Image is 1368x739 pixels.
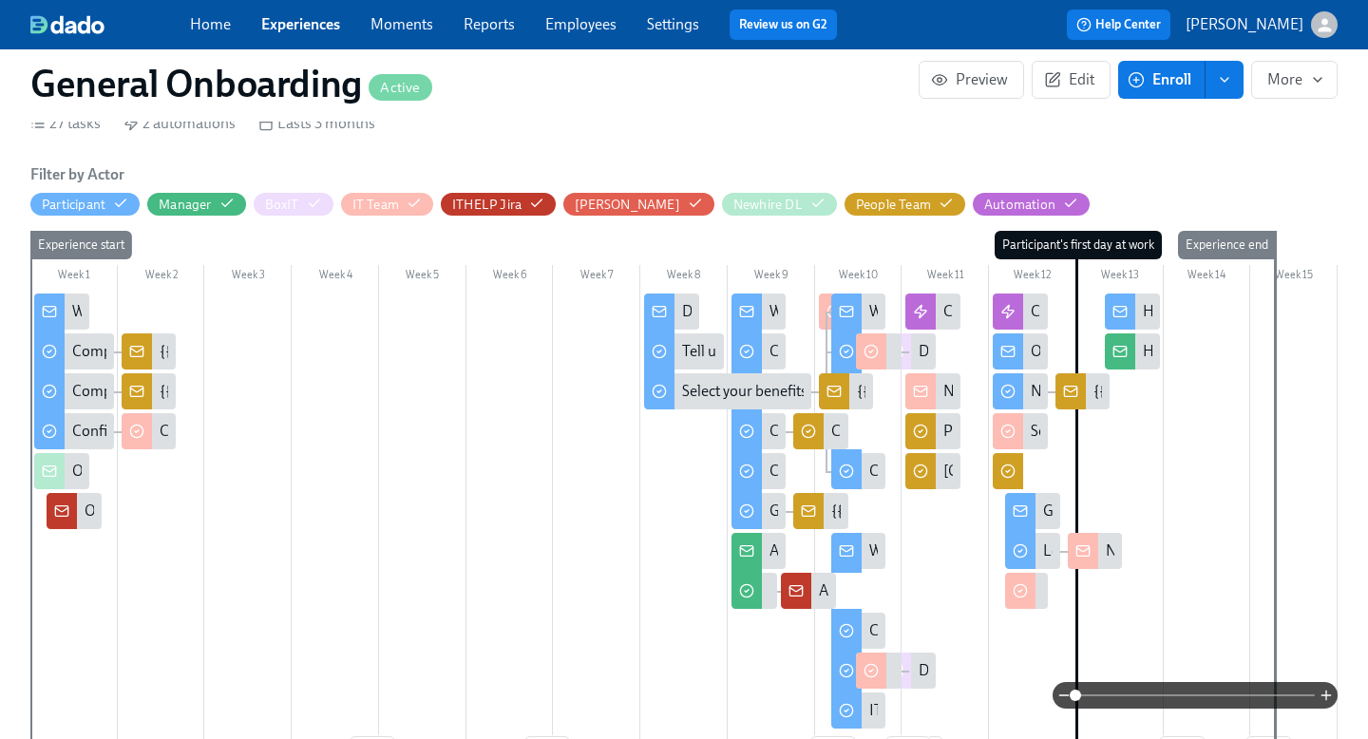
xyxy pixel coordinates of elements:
a: dado [30,15,190,34]
button: IT Team [341,193,433,216]
button: enroll [1206,61,1244,99]
div: Week 3 [204,265,292,290]
div: Hide Manager [159,196,211,214]
div: Lasts 3 months [258,113,375,134]
div: Hide Participant [42,196,105,214]
a: Employees [545,15,617,33]
a: Edit [1032,61,1111,99]
button: Preview [919,61,1024,99]
div: One week to go! [1031,341,1136,362]
button: Review us on G2 [730,9,837,40]
div: Week 7 [553,265,640,290]
div: Week 11 [902,265,989,290]
div: [PERSON_NAME] [575,196,680,214]
button: More [1251,61,1338,99]
div: {{ participant.fullName }}'s new [PERSON_NAME] questionnaire uploaded [122,373,177,409]
div: Week 6 [466,265,554,290]
div: Getting ready for your first day at DNAnexus [1005,493,1060,529]
div: {{ participant.fullName }}'s background check docs uploaded [160,341,553,362]
div: Welcome to DNAnexus! [34,294,89,330]
div: Action required: {{ participant.fullName }}'s onboarding [769,540,1130,561]
div: Get started with your I-9 verification [769,501,1001,521]
div: New [PERSON_NAME] laptop hasn't arrived: {{ participant.fullName }} (start-date {{ participant.st... [1068,533,1123,569]
div: {{ participant.fullName }}'s new hire welcome questionnaire uploaded [1055,373,1111,409]
div: {{ participant.fullName }}'s background check docs uploaded [122,333,177,369]
div: Select your benefits [682,381,807,402]
div: Complete your background check [34,333,114,369]
span: Help Center [1076,15,1161,34]
div: DNAnexus Hardware, Benefits and Medical Check [644,294,699,330]
button: ITHELP Jira [441,193,556,216]
span: Enroll [1131,70,1191,89]
div: Action required: {{ participant.fullName }}'s onboarding [731,533,787,569]
div: IT Onboarding Session [869,700,1017,721]
div: Set Google Mail Signature [1031,421,1198,442]
div: Week 1 [30,265,118,290]
span: Preview [935,70,1008,89]
div: Hide Newhire DL [733,196,803,214]
div: How's it going, {{ participant.firstName }}? [1105,294,1160,330]
div: [Optional] Provide updated first day info for {{ participant.fullName }} [905,453,960,489]
div: Calendar invites - work email [993,294,1048,330]
img: dado [30,15,104,34]
div: Confirm new [PERSON_NAME] {{ participant.fullName }}'s DNAnexus email address [160,421,707,442]
div: Set Google Mail Signature [993,413,1048,449]
div: Complete the New [PERSON_NAME] Questionnaire [769,341,1107,362]
button: [PERSON_NAME] [1186,11,1338,38]
a: Experiences [261,15,340,33]
div: Complete your background check [72,341,290,362]
div: Confirm your name for your DNAnexus email address [72,421,418,442]
div: Welcome from DNAnexus's IT team [831,294,886,330]
button: BoxIT [254,193,333,216]
div: Let us know when your laptop arrives [1005,533,1060,569]
div: Welcome from DNAnexus's IT team [869,301,1100,322]
div: Complete the New [PERSON_NAME] Questionnaire [34,373,114,409]
div: DNAnexus hardware request: new [PERSON_NAME] {{ participant.fullName }}, start date {{ participan... [881,333,936,369]
button: [PERSON_NAME] [563,193,714,216]
div: Additional access request for new [PERSON_NAME]: {{ participant.fullName }} (start-date {{ partic... [781,573,836,609]
div: Confirm your name for your DNAnexus email address [769,421,1115,442]
a: Home [190,15,231,33]
div: Calendar invites - work email [1031,301,1217,322]
div: Get started with your I-9 verification [731,493,787,529]
div: No hardware preferences provided [905,373,960,409]
div: {{ participant.fullName }}'s benefit preferences submitted [857,381,1228,402]
div: Experience start [30,231,132,259]
div: Tell us your hardware and phone preferences [682,341,973,362]
div: Week 12 [989,265,1076,290]
div: 27 tasks [30,113,101,134]
div: DNAnexus Hardware, Benefits and Medical Check [682,301,1004,322]
div: Confirm your name for your DNAnexus email address [731,413,787,449]
div: Confirm new [PERSON_NAME] {{ participant.fullName }}'s DNAnexus email address [122,413,177,449]
div: Week 13 [1076,265,1164,290]
span: Edit [1048,70,1094,89]
a: Settings [647,15,699,33]
div: Hide People Team [856,196,931,214]
div: Onboarding Summary: {{ participant.fullName }} {{ participant.startDate | MMM DD YYYY }} [72,461,663,482]
div: Onboarding {{ participant.fullName }} {{ participant.startDate | MMM DD YYYY }} [47,493,102,529]
a: Reports [464,15,515,33]
div: Participant's first day at work [995,231,1162,259]
span: More [1267,70,1321,89]
button: People Team [845,193,965,216]
div: Welcome from DNAnexus's IT team [869,540,1100,561]
div: Confirm your name for your DNAnexus email address [34,413,114,449]
div: Confirm what you'd like in your email signature [831,453,886,489]
div: Complete the New [PERSON_NAME] Questionnaire [72,381,409,402]
div: Week 5 [379,265,466,290]
div: Provide the onboarding docs for {{ participant.fullName }} [943,421,1319,442]
p: [PERSON_NAME] [1186,14,1303,35]
div: Week 15 [1250,265,1338,290]
div: Confirm new [PERSON_NAME] {{ participant.fullName }}'s DNAnexus email address [793,413,848,449]
div: Hide Automation [984,196,1055,214]
div: Welcome from DNAnexus's IT team [831,533,886,569]
div: One week to go! [993,333,1048,369]
div: Calendar invites - personal email [905,294,960,330]
div: New Hire Welcome CZ [1031,381,1177,402]
div: Hide BoxIT [265,196,299,214]
div: 2 automations [123,113,236,134]
button: Manager [147,193,245,216]
div: Confirm what you'd like in your email signature [869,620,1174,641]
div: Getting ready for your first day at DNAnexus [1043,501,1326,521]
div: Week 14 [1164,265,1251,290]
